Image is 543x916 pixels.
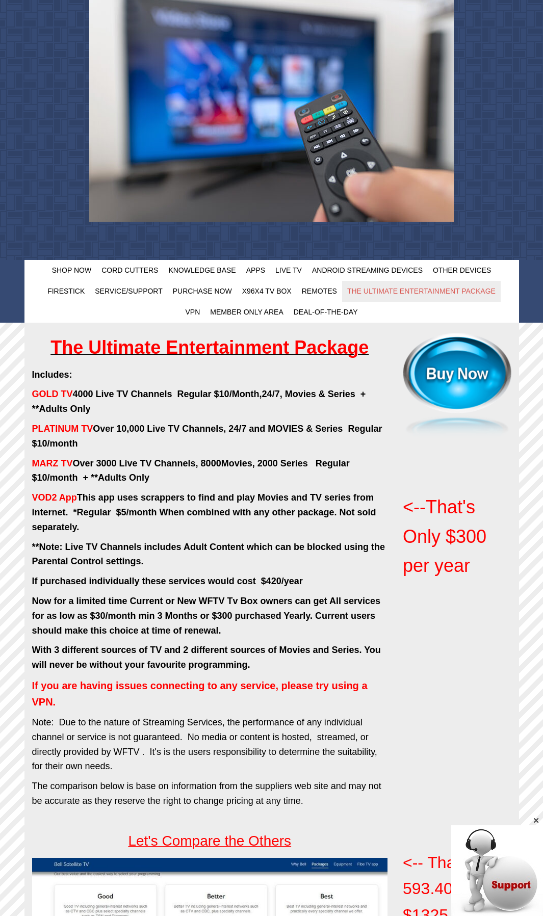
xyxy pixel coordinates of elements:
a: FireStick [42,281,90,302]
span: Live TV [275,266,302,274]
span: PLATINUM TV [32,424,93,434]
span: MARZ TV [32,458,73,468]
span: X96X4 TV Box [242,287,292,295]
span: Purchase Now [173,287,232,295]
a: Cord Cutters [96,260,163,281]
span: With 3 different sources of TV and 2 different sources of Movies and Series. You will never be wi... [32,645,381,670]
a: Other Devices [428,260,496,281]
a: X96X4 TV Box [237,281,297,302]
a: Deal-Of-The-Day [289,302,363,323]
span: Note: Due to the nature of Streaming Services, the performance of any individual channel or servi... [32,717,377,771]
span: Deal-Of-The-Day [294,308,358,316]
span: If you are having issues connecting to any service, please try using a VPN. [32,680,368,708]
a: VPN [180,302,205,323]
a: Remotes [297,281,342,302]
a: Knowledge Base [163,260,241,281]
span: Let's Compare the Others [128,833,291,849]
a: Purchase Now [168,281,237,302]
span: Other Devices [433,266,491,274]
span: Over 10,000 Live TV Channels, 24/7 and MOVIES & Series Regular $10/month [32,424,382,449]
a: Shop Now [47,260,97,281]
span: Over 3000 Live TV Channels, 8000Movies, 2000 Series Regular $10/month + **Adults Only [32,458,352,483]
a: The Ultimate Entertainment Package [342,281,501,302]
a: Live TV [270,260,307,281]
span: GOLD TV [32,389,73,399]
span: Remotes [302,287,337,295]
a: Apps [241,260,270,281]
img: Links to https://pub36.bravenet.com/emailfwd/show.php?formid=4068&usernum=3040742970 [403,333,511,438]
span: Member Only Area [210,308,283,316]
span: Shop Now [52,266,92,274]
a: Member Only Area [205,302,288,323]
span: The comparison below is base on information from the suppliers web site and may not be accurate a... [32,781,381,806]
span: <--That's Only $300 per year [403,496,486,576]
span: Apps [246,266,265,274]
span: Android Streaming Devices [312,266,423,274]
span: Cord Cutters [101,266,158,274]
span: VOD2 App [32,492,77,503]
span: Includes: [32,370,72,380]
iframe: chat widget [451,816,543,916]
span: If purchased individually these services would cost $420/year [32,576,303,586]
span: **Note: Live TV Channels includes Adult Content which can be blocked using the Parental Control s... [32,542,385,567]
a: Android Streaming Devices [307,260,428,281]
span: Knowledge Base [168,266,236,274]
span: The Ultimate Entertainment Package [347,287,496,295]
span: Now for a limited time Current or New WFTV Tv Box owners can get All services for as low as $30/m... [32,596,380,636]
span: FireStick [47,287,85,295]
span: Service/Support [95,287,163,295]
span: This app uses scrappers to find and play Movies and TV series from internet. *Regular $5/month Wh... [32,492,376,532]
span: 4000 Live TV Channels Regular $10/Month,24/7, Movies & Series + **Adults Only [32,389,366,414]
strong: The Ultimate Entertainment Package [50,337,369,358]
a: Service/Support [90,281,168,302]
span: VPN [186,308,200,316]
